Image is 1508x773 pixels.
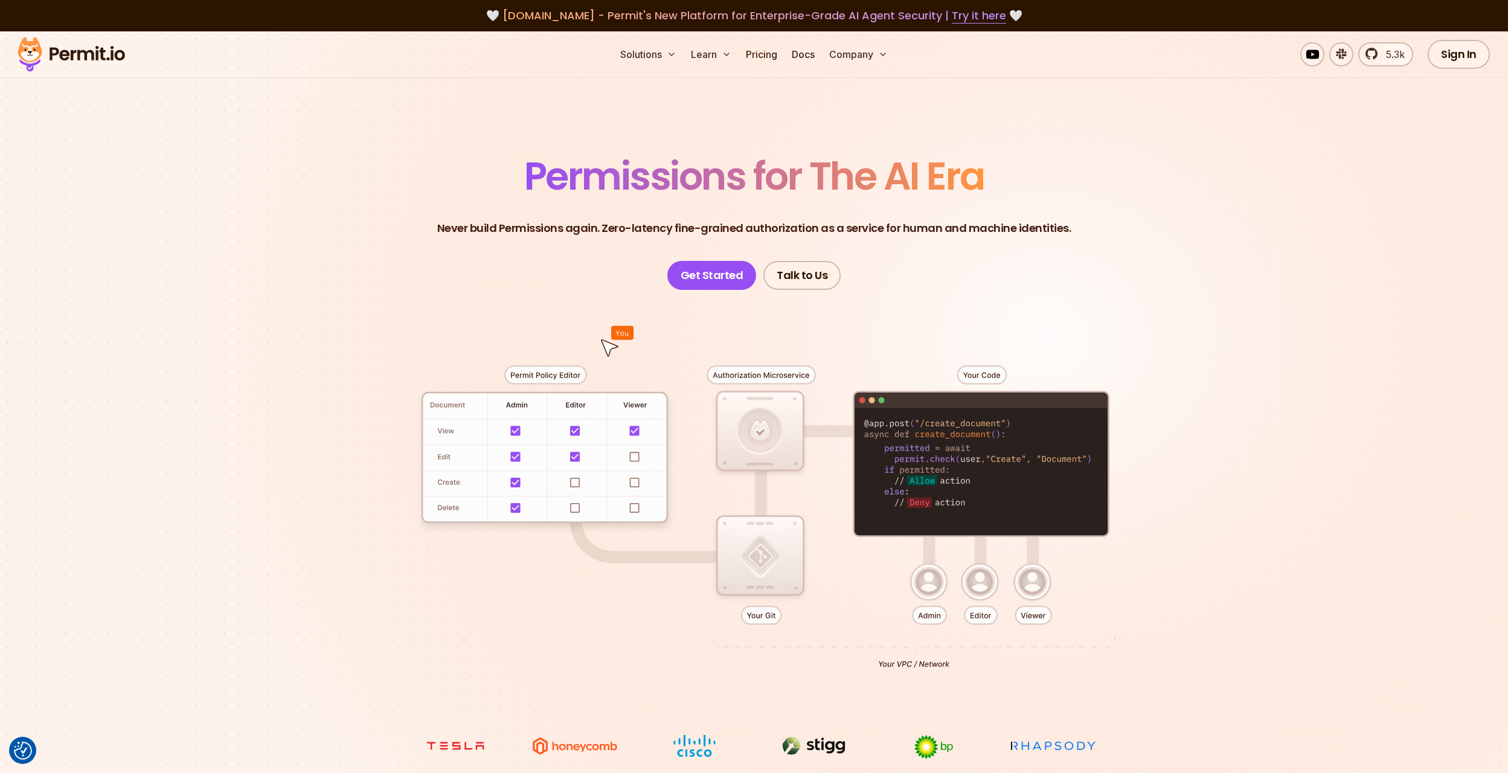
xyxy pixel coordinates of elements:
a: Try it here [952,8,1006,24]
a: Docs [787,42,820,66]
p: Never build Permissions again. Zero-latency fine-grained authorization as a service for human and... [437,220,1071,237]
span: 5.3k [1379,47,1405,62]
img: Cisco [649,734,740,757]
a: Sign In [1428,40,1490,69]
button: Solutions [615,42,681,66]
a: 5.3k [1358,42,1413,66]
img: Stigg [769,734,859,757]
img: Permit logo [12,34,130,75]
div: 🤍 🤍 [29,7,1479,24]
span: Permissions for The AI Era [524,149,984,203]
a: Get Started [667,261,757,290]
span: [DOMAIN_NAME] - Permit's New Platform for Enterprise-Grade AI Agent Security | [502,8,1006,23]
button: Learn [686,42,736,66]
img: Revisit consent button [14,742,32,760]
img: tesla [410,734,501,757]
img: Honeycomb [530,734,620,757]
a: Pricing [741,42,782,66]
a: Talk to Us [763,261,841,290]
button: Consent Preferences [14,742,32,760]
button: Company [824,42,893,66]
img: bp [888,734,979,760]
img: Rhapsody Health [1008,734,1099,757]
